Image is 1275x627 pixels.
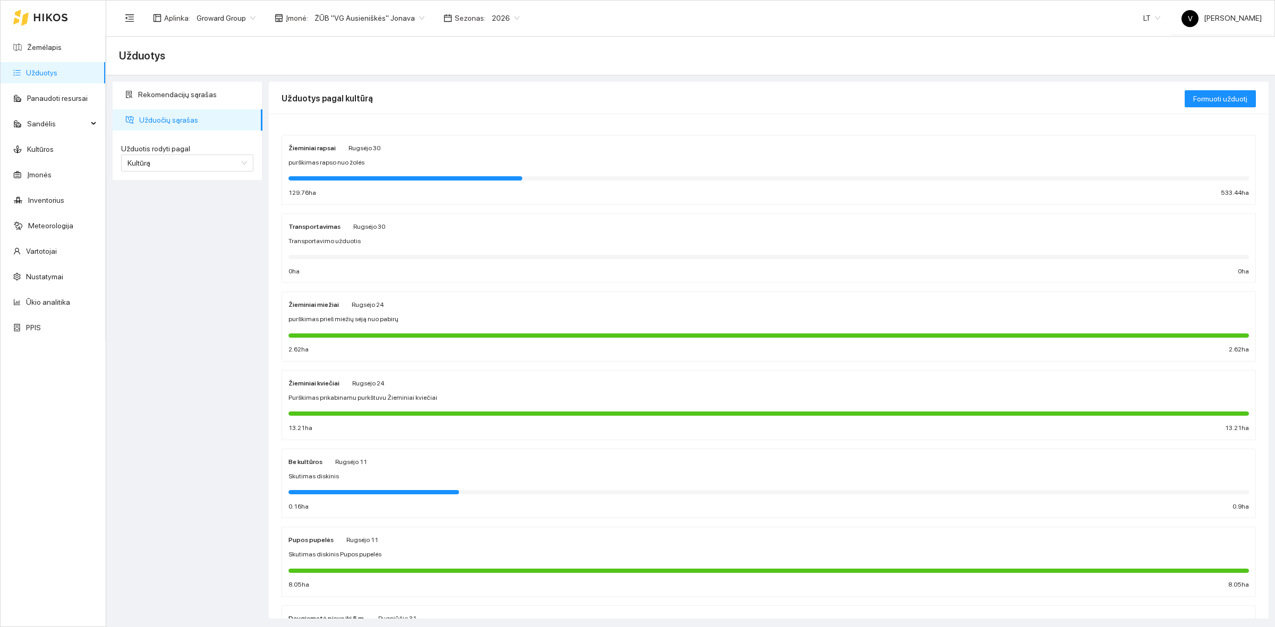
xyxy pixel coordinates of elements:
strong: Transportavimas [288,223,341,230]
span: 8.05 ha [1228,580,1249,590]
span: 2026 [492,10,520,26]
span: Sandėlis [27,113,88,134]
a: Panaudoti resursai [27,94,88,102]
a: TransportavimasRugsėjo 30Transportavimo užduotis0ha0ha [282,213,1256,284]
span: Aplinka : [164,12,190,24]
a: Žemėlapis [27,43,62,51]
button: Formuoti užduotį [1185,90,1256,107]
span: Rugsėjo 30 [348,144,380,152]
span: Rugsėjo 24 [352,380,384,387]
span: 129.76 ha [288,188,316,198]
span: 13.21 ha [288,423,312,433]
span: Užduočių sąrašas [139,109,254,131]
span: Skutimas diskinis [288,471,339,482]
button: menu-fold [119,7,140,29]
span: Kultūrą [127,159,150,167]
span: layout [153,14,161,22]
a: Inventorius [28,196,64,204]
span: Rugsėjo 11 [346,536,378,544]
span: LT [1143,10,1160,26]
span: Formuoti užduotį [1193,93,1247,105]
a: Įmonės [27,170,52,179]
a: Be kultūrosRugsėjo 11Skutimas diskinis0.16ha0.9ha [282,449,1256,519]
span: Skutimas diskinis Pupos pupelės [288,549,381,560]
span: Sezonas : [455,12,486,24]
strong: Be kultūros [288,458,322,466]
strong: Žieminiai rapsai [288,144,336,152]
span: 0 ha [1238,267,1249,277]
span: 2.62 ha [1229,345,1249,355]
strong: Daugiametė pieva iki 5 m. [288,615,365,622]
span: 0.16 ha [288,502,309,512]
span: Rugsėjo 30 [353,223,385,230]
span: solution [125,91,133,98]
div: Užduotys pagal kultūrą [282,83,1185,114]
span: calendar [444,14,452,22]
span: Įmonė : [286,12,308,24]
a: Ūkio analitika [26,298,70,306]
span: ŽŪB "VG Ausieniškės" Jonava [314,10,424,26]
span: purškimas rapso nuo žolės [288,158,364,168]
label: Užduotis rodyti pagal [121,143,253,154]
a: Meteorologija [28,221,73,230]
span: 0 ha [288,267,300,277]
span: shop [275,14,283,22]
a: Vartotojai [26,247,57,255]
span: V [1188,10,1193,27]
span: Rugsėjo 11 [335,458,367,466]
span: Rekomendacijų sąrašas [138,84,254,105]
span: Transportavimo užduotis [288,236,361,246]
a: Užduotys [26,68,57,77]
span: menu-fold [125,13,134,23]
a: PPIS [26,323,41,332]
span: 2.62 ha [288,345,309,355]
span: Rugsėjo 24 [352,301,384,308]
a: Žieminiai rapsaiRugsėjo 30purškimas rapso nuo žolės129.76ha533.44ha [282,135,1256,205]
span: [PERSON_NAME] [1181,14,1262,22]
span: Purškimas prikabinamu purkštuvu Žieminiai kviečiai [288,393,437,403]
strong: Žieminiai miežiai [288,301,339,308]
span: 533.44 ha [1221,188,1249,198]
strong: Pupos pupelės [288,536,334,544]
span: Užduotys [119,47,165,64]
a: Kultūros [27,145,54,153]
span: purškimas prieš miežių sėją nuo pabirų [288,314,398,324]
strong: Žieminiai kviečiai [288,380,339,387]
span: 0.9 ha [1232,502,1249,512]
a: Žieminiai kviečiaiRugsėjo 24Purškimas prikabinamu purkštuvu Žieminiai kviečiai13.21ha13.21ha [282,370,1256,440]
span: Groward Group [197,10,256,26]
a: Pupos pupelėsRugsėjo 11Skutimas diskinis Pupos pupelės8.05ha8.05ha [282,527,1256,597]
span: Rugpjūčio 31 [378,615,416,622]
span: 13.21 ha [1225,423,1249,433]
a: Nustatymai [26,272,63,281]
a: Žieminiai miežiaiRugsėjo 24purškimas prieš miežių sėją nuo pabirų2.62ha2.62ha [282,291,1256,362]
span: 8.05 ha [288,580,309,590]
